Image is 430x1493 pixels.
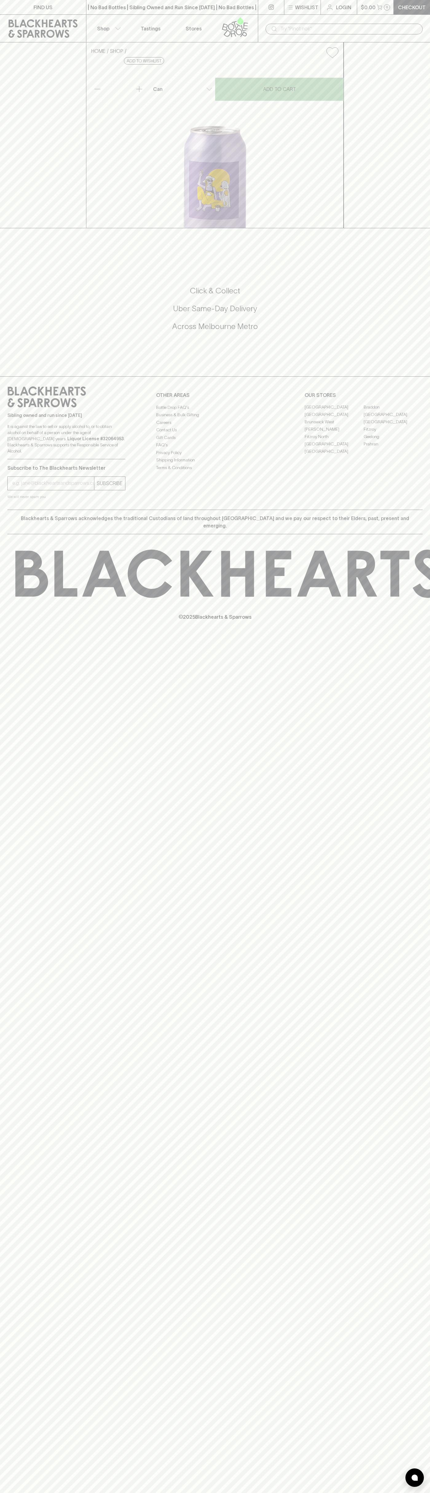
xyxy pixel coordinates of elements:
[336,4,351,11] p: Login
[305,433,364,441] a: Fitzroy North
[263,85,296,93] p: ADD TO CART
[186,25,202,32] p: Stores
[34,4,53,11] p: FIND US
[7,321,423,331] h5: Across Melbourne Metro
[94,477,125,490] button: SUBSCRIBE
[151,83,215,95] div: Can
[12,478,94,488] input: e.g. jane@blackheartsandsparrows.com.au
[361,4,376,11] p: $0.00
[305,391,423,399] p: OUR STORES
[67,436,124,441] strong: Liquor License #32064953
[305,404,364,411] a: [GEOGRAPHIC_DATA]
[153,85,163,93] p: Can
[129,15,172,42] a: Tastings
[7,423,125,454] p: It is against the law to sell or supply alcohol to, or to obtain alcohol on behalf of a person un...
[364,426,423,433] a: Fitzroy
[156,419,274,426] a: Careers
[305,411,364,418] a: [GEOGRAPHIC_DATA]
[7,412,125,418] p: Sibling owned and run since [DATE]
[156,411,274,419] a: Business & Bulk Gifting
[215,78,344,101] button: ADD TO CART
[7,304,423,314] h5: Uber Same-Day Delivery
[386,6,388,9] p: 0
[86,63,343,228] img: 32305.png
[7,286,423,296] h5: Click & Collect
[364,404,423,411] a: Braddon
[305,426,364,433] a: [PERSON_NAME]
[86,15,129,42] button: Shop
[141,25,160,32] p: Tastings
[156,404,274,411] a: Bottle Drop FAQ's
[91,48,105,54] a: HOME
[156,457,274,464] a: Shipping Information
[110,48,123,54] a: SHOP
[156,464,274,471] a: Terms & Conditions
[156,434,274,441] a: Gift Cards
[12,515,418,529] p: Blackhearts & Sparrows acknowledges the traditional Custodians of land throughout [GEOGRAPHIC_DAT...
[305,448,364,455] a: [GEOGRAPHIC_DATA]
[364,418,423,426] a: [GEOGRAPHIC_DATA]
[124,57,164,65] button: Add to wishlist
[412,1475,418,1481] img: bubble-icon
[305,418,364,426] a: Brunswick West
[364,411,423,418] a: [GEOGRAPHIC_DATA]
[398,4,426,11] p: Checkout
[7,261,423,364] div: Call to action block
[7,464,125,472] p: Subscribe to The Blackhearts Newsletter
[305,441,364,448] a: [GEOGRAPHIC_DATA]
[97,25,109,32] p: Shop
[364,441,423,448] a: Prahran
[156,441,274,449] a: FAQ's
[156,426,274,434] a: Contact Us
[364,433,423,441] a: Geelong
[97,480,123,487] p: SUBSCRIBE
[156,449,274,456] a: Privacy Policy
[324,45,341,61] button: Add to wishlist
[156,391,274,399] p: OTHER AREAS
[172,15,215,42] a: Stores
[295,4,318,11] p: Wishlist
[280,24,418,34] input: Try "Pinot noir"
[7,494,125,500] p: We will never spam you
